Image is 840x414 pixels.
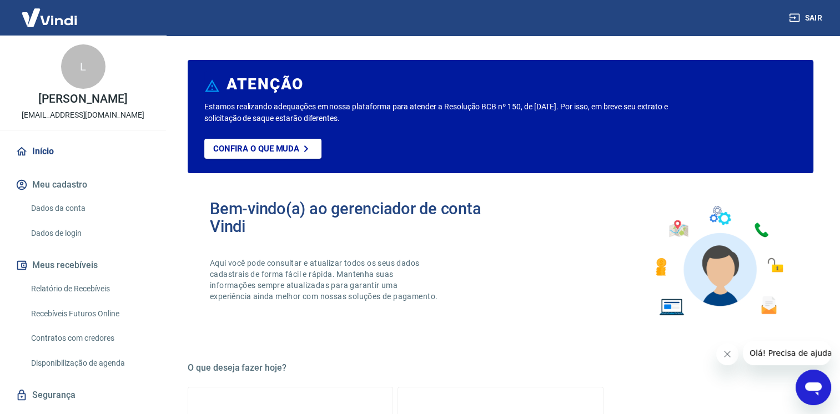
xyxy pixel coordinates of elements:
img: Vindi [13,1,85,34]
p: Confira o que muda [213,144,299,154]
img: Imagem de um avatar masculino com diversos icones exemplificando as funcionalidades do gerenciado... [646,200,791,322]
p: [EMAIL_ADDRESS][DOMAIN_NAME] [22,109,144,121]
a: Recebíveis Futuros Online [27,302,153,325]
iframe: Fechar mensagem [716,343,738,365]
iframe: Mensagem da empresa [743,341,831,365]
div: L [61,44,105,89]
a: Relatório de Recebíveis [27,277,153,300]
a: Confira o que muda [204,139,321,159]
p: [PERSON_NAME] [38,93,127,105]
h2: Bem-vindo(a) ao gerenciador de conta Vindi [210,200,501,235]
a: Segurança [13,383,153,407]
a: Dados de login [27,222,153,245]
iframe: Botão para abrir a janela de mensagens [796,370,831,405]
button: Meus recebíveis [13,253,153,277]
a: Disponibilização de agenda [27,352,153,375]
a: Dados da conta [27,197,153,220]
a: Início [13,139,153,164]
p: Aqui você pode consultar e atualizar todos os seus dados cadastrais de forma fácil e rápida. Mant... [210,258,440,302]
button: Sair [787,8,827,28]
button: Meu cadastro [13,173,153,197]
span: Olá! Precisa de ajuda? [7,8,93,17]
a: Contratos com credores [27,327,153,350]
p: Estamos realizando adequações em nossa plataforma para atender a Resolução BCB nº 150, de [DATE].... [204,101,678,124]
h6: ATENÇÃO [227,79,304,90]
h5: O que deseja fazer hoje? [188,362,813,373]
